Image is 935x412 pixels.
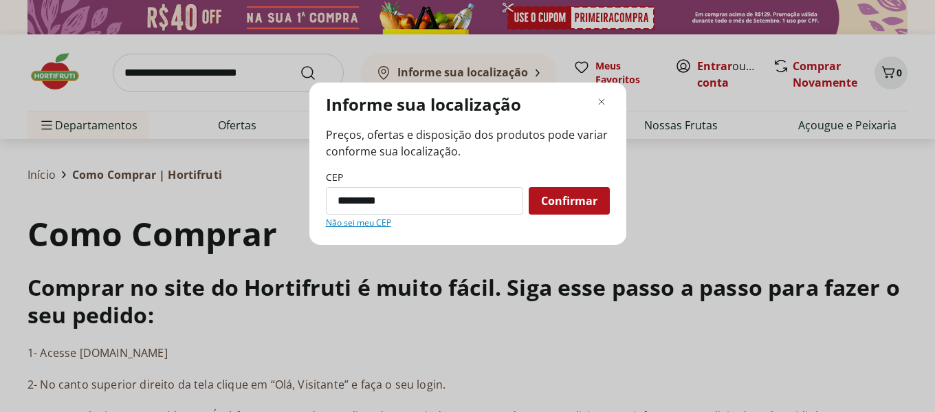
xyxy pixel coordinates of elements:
p: Informe sua localização [326,94,521,116]
a: Não sei meu CEP [326,217,391,228]
div: Modal de regionalização [309,83,626,245]
span: Confirmar [541,195,597,206]
button: Confirmar [529,187,610,215]
label: CEP [326,171,343,184]
span: Preços, ofertas e disposição dos produtos pode variar conforme sua localização. [326,127,610,160]
button: Fechar modal de regionalização [593,94,610,110]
